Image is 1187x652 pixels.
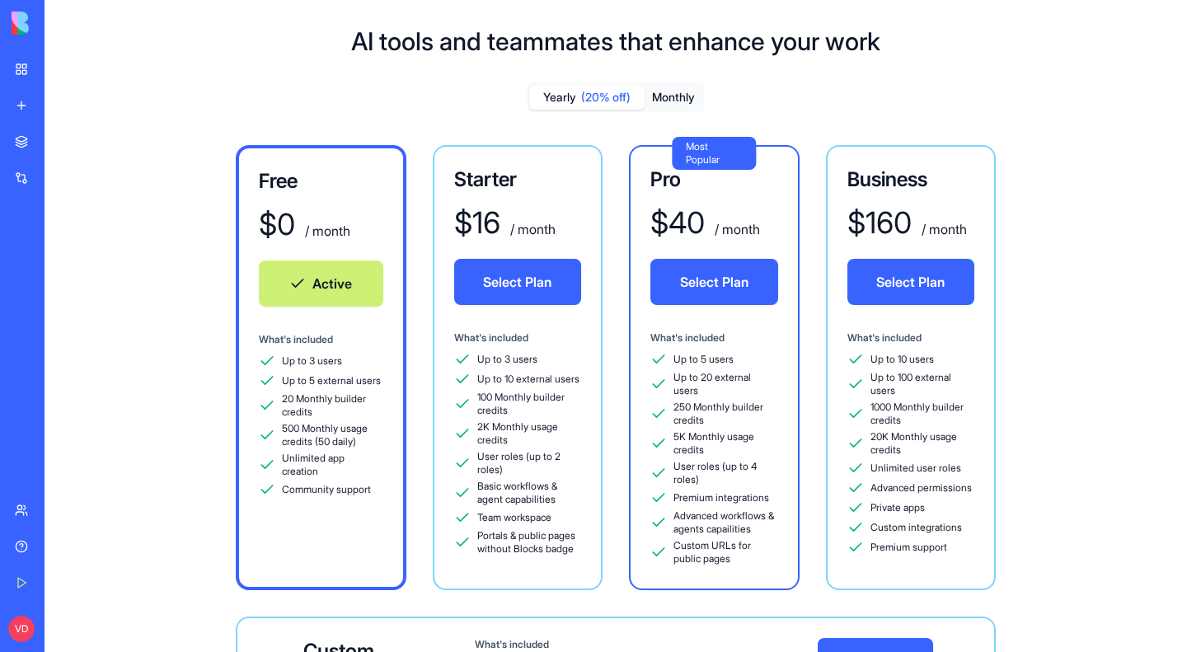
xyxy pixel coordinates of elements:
[673,491,769,504] span: Premium integrations
[259,333,383,346] div: What's included
[870,371,975,397] span: Up to 100 external users
[477,391,582,417] span: 100 Monthly builder credits
[477,353,537,366] span: Up to 3 users
[673,353,734,366] span: Up to 5 users
[650,259,778,305] button: Select Plan
[918,219,967,239] div: / month
[282,392,383,419] span: 20 Monthly builder credits
[673,539,778,565] span: Custom URLs for public pages
[477,373,579,386] span: Up to 10 external users
[507,219,556,239] div: / month
[847,331,975,345] div: What's included
[8,616,35,642] span: VD
[282,483,371,496] span: Community support
[259,208,295,241] div: $ 0
[282,452,383,478] span: Unlimited app creation
[282,422,383,448] span: 500 Monthly usage credits (50 daily)
[870,353,934,366] span: Up to 10 users
[847,259,975,305] button: Select Plan
[282,374,381,387] span: Up to 5 external users
[870,462,961,475] span: Unlimited user roles
[259,168,383,195] h3: Free
[870,541,947,554] span: Premium support
[477,480,582,506] span: Basic workflows & agent capabilities
[477,529,582,556] span: Portals & public pages without Blocks badge
[477,511,551,524] span: Team workspace
[12,12,114,35] img: logo
[870,430,975,457] span: 20K Monthly usage credits
[302,221,350,241] div: / month
[650,167,778,193] h3: Pro
[454,167,582,193] h3: Starter
[711,219,760,239] div: / month
[847,167,975,193] h3: Business
[870,521,962,534] span: Custom integrations
[673,430,778,457] span: 5K Monthly usage credits
[529,86,645,110] button: Yearly
[870,481,972,495] span: Advanced permissions
[847,206,912,239] div: $ 160
[650,331,778,345] div: What's included
[475,638,818,651] div: What's included
[673,137,756,170] div: Most Popular
[673,371,778,397] span: Up to 20 external users
[673,509,778,536] span: Advanced workflows & agents capailities
[581,89,631,106] span: (20% off)
[673,401,778,427] span: 250 Monthly builder credits
[477,420,582,447] span: 2K Monthly usage credits
[454,259,582,305] button: Select Plan
[454,206,500,239] div: $ 16
[870,501,925,514] span: Private apps
[650,206,705,239] div: $ 40
[454,331,582,345] div: What's included
[259,260,383,307] button: Active
[870,401,975,427] span: 1000 Monthly builder credits
[351,26,880,56] h1: AI tools and teammates that enhance your work
[673,460,778,486] span: User roles (up to 4 roles)
[282,354,342,368] span: Up to 3 users
[477,450,582,476] span: User roles (up to 2 roles)
[645,86,702,110] button: Monthly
